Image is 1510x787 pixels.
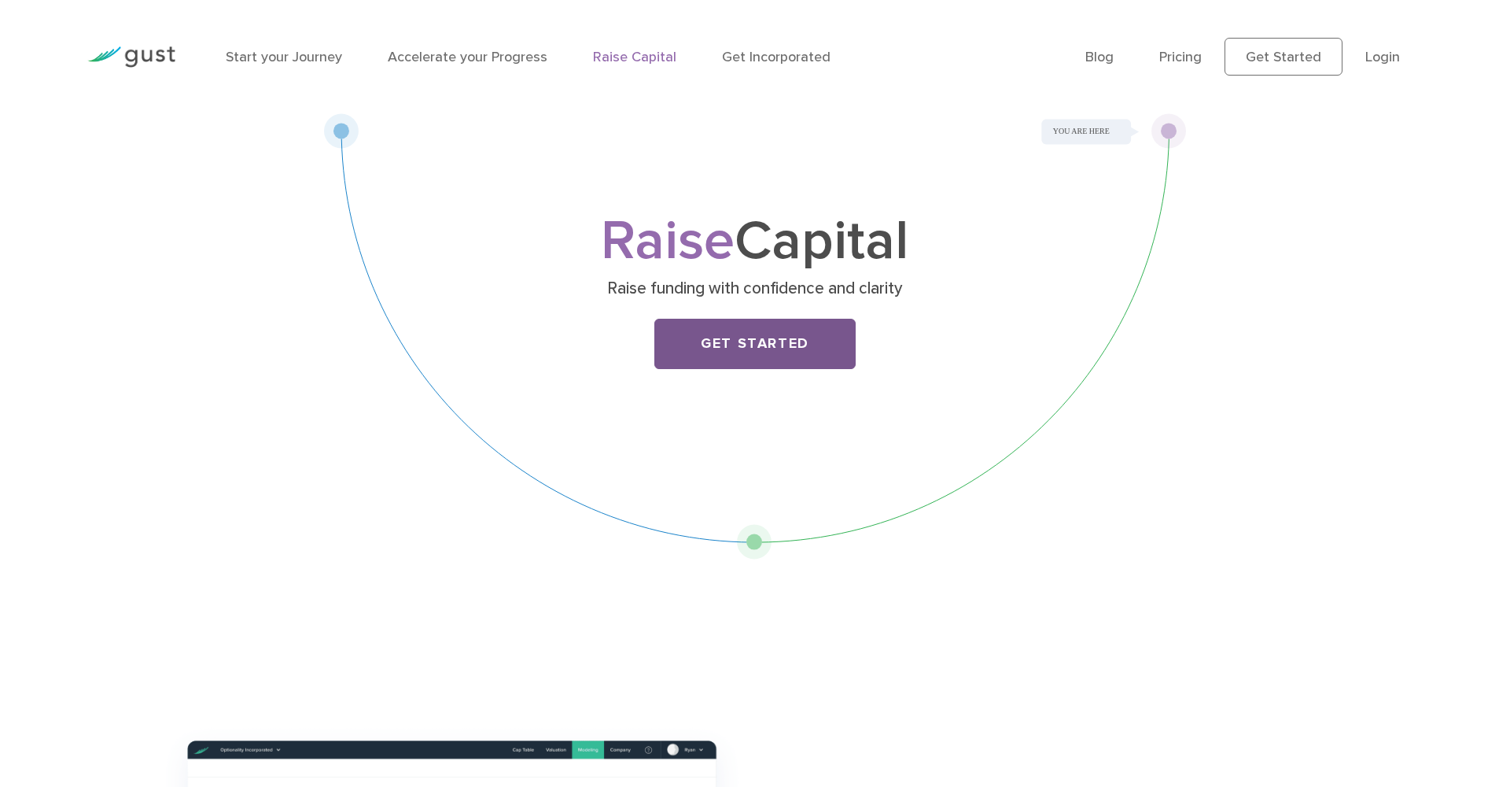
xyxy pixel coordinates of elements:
[388,49,547,65] a: Accelerate your Progress
[450,278,1059,300] p: Raise funding with confidence and clarity
[601,208,735,274] span: Raise
[1225,38,1342,76] a: Get Started
[593,49,676,65] a: Raise Capital
[1365,49,1400,65] a: Login
[444,216,1066,267] h1: Capital
[654,319,856,369] a: Get Started
[1159,49,1202,65] a: Pricing
[1085,49,1114,65] a: Blog
[226,49,342,65] a: Start your Journey
[722,49,830,65] a: Get Incorporated
[87,46,175,68] img: Gust Logo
